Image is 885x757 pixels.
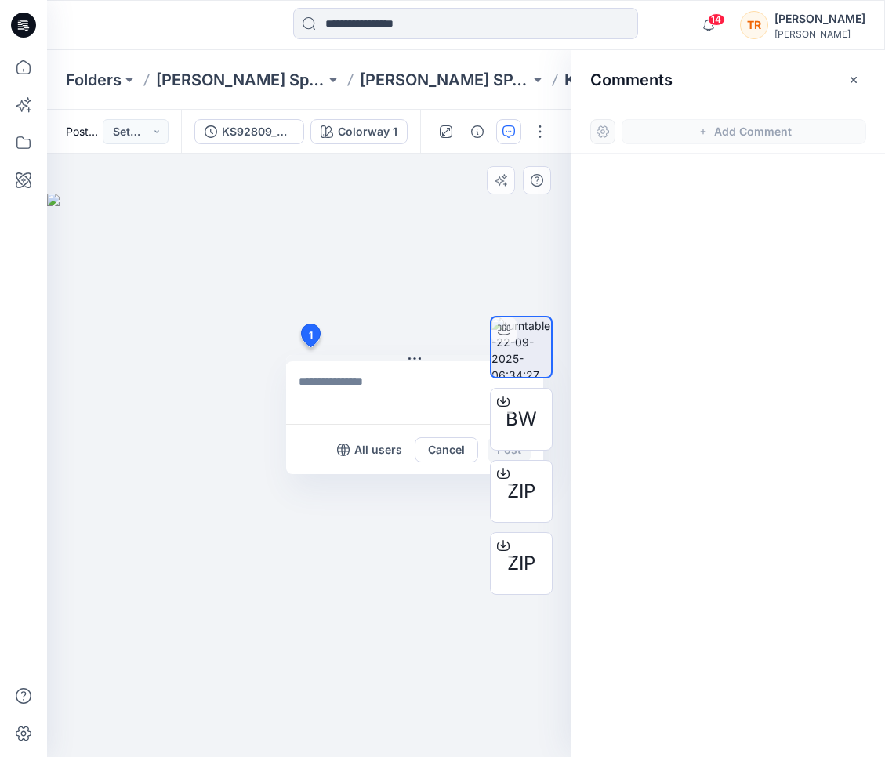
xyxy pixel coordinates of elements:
[774,28,865,40] div: [PERSON_NAME]
[465,119,490,144] button: Details
[507,549,535,578] span: ZIP
[338,123,397,140] div: Colorway 1
[66,123,103,139] span: Posted [DATE] 02:33 by
[222,123,294,140] div: KS92809_DEVELOPMENT
[310,119,408,144] button: Colorway 1
[354,440,402,459] p: All users
[415,437,478,462] button: Cancel
[590,71,673,89] h2: Comments
[507,477,535,505] span: ZIP
[156,69,325,91] a: [PERSON_NAME] Spade
[360,69,529,91] a: [PERSON_NAME] SPADE [DATE]
[708,13,725,26] span: 14
[622,119,866,144] button: Add Comment
[309,328,313,342] span: 1
[774,9,865,28] div: [PERSON_NAME]
[564,69,734,91] p: KS92809_DEVELOPMENT
[66,69,122,91] a: Folders
[331,437,408,462] button: All users
[491,317,551,377] img: turntable-22-09-2025-06:34:27
[506,405,537,433] span: BW
[740,11,768,39] div: TR
[194,119,304,144] button: KS92809_DEVELOPMENT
